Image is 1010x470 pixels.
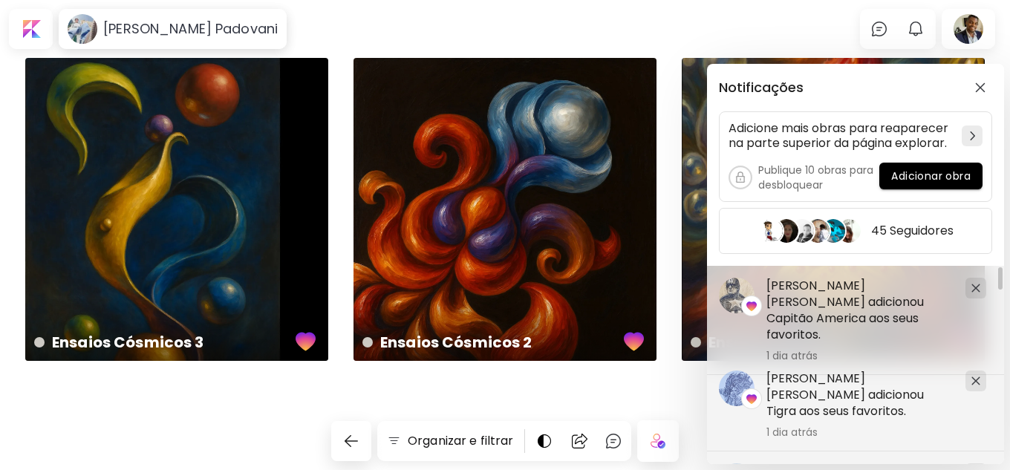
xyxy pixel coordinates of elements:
a: Adicionar obra [879,163,983,192]
h5: Adicione mais obras para reaparecer na parte superior da página explorar. [729,121,956,151]
span: 1 dia atrás [766,425,954,439]
span: 1 dia atrás [766,349,954,362]
h5: [PERSON_NAME] [PERSON_NAME] adicionou Tigra aos seus favoritos. [766,371,954,420]
button: Adicionar obra [879,163,983,189]
button: closeButton [968,76,992,99]
span: Adicionar obra [891,169,971,184]
img: chevron [970,131,975,140]
h5: Publique 10 obras para desbloquear [758,163,879,192]
h5: 45 Seguidores [871,223,954,238]
h5: Notificações [719,80,804,95]
img: closeButton [975,82,985,93]
h5: [PERSON_NAME] [PERSON_NAME] adicionou Capitão America aos seus favoritos. [766,278,954,343]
